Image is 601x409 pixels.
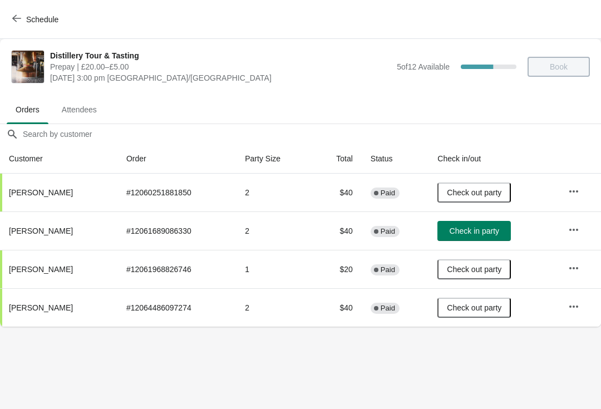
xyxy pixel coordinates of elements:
td: # 12061968826746 [117,250,236,288]
span: [PERSON_NAME] [9,265,73,274]
td: 2 [236,211,312,250]
td: $40 [313,211,362,250]
td: $40 [313,174,362,211]
span: Schedule [26,15,58,24]
th: Total [313,144,362,174]
span: Check in party [450,226,499,235]
button: Check out party [437,259,511,279]
th: Order [117,144,236,174]
td: 1 [236,250,312,288]
td: # 12060251881850 [117,174,236,211]
img: Distillery Tour & Tasting [12,51,44,83]
th: Status [362,144,428,174]
td: # 12061689086330 [117,211,236,250]
td: $20 [313,250,362,288]
td: $40 [313,288,362,327]
td: # 12064486097274 [117,288,236,327]
span: [PERSON_NAME] [9,188,73,197]
span: Check out party [447,303,501,312]
span: Check out party [447,188,501,197]
span: Prepay | £20.00–£5.00 [50,61,391,72]
span: Check out party [447,265,501,274]
span: Paid [381,265,395,274]
span: Attendees [53,100,106,120]
span: Paid [381,227,395,236]
span: 5 of 12 Available [397,62,450,71]
span: Paid [381,189,395,198]
span: [PERSON_NAME] [9,303,73,312]
button: Check out party [437,183,511,203]
button: Check in party [437,221,511,241]
button: Schedule [6,9,67,29]
th: Party Size [236,144,312,174]
td: 2 [236,288,312,327]
span: Paid [381,304,395,313]
span: Orders [7,100,48,120]
input: Search by customer [22,124,601,144]
span: [PERSON_NAME] [9,226,73,235]
span: [DATE] 3:00 pm [GEOGRAPHIC_DATA]/[GEOGRAPHIC_DATA] [50,72,391,83]
td: 2 [236,174,312,211]
span: Distillery Tour & Tasting [50,50,391,61]
button: Check out party [437,298,511,318]
th: Check in/out [428,144,559,174]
